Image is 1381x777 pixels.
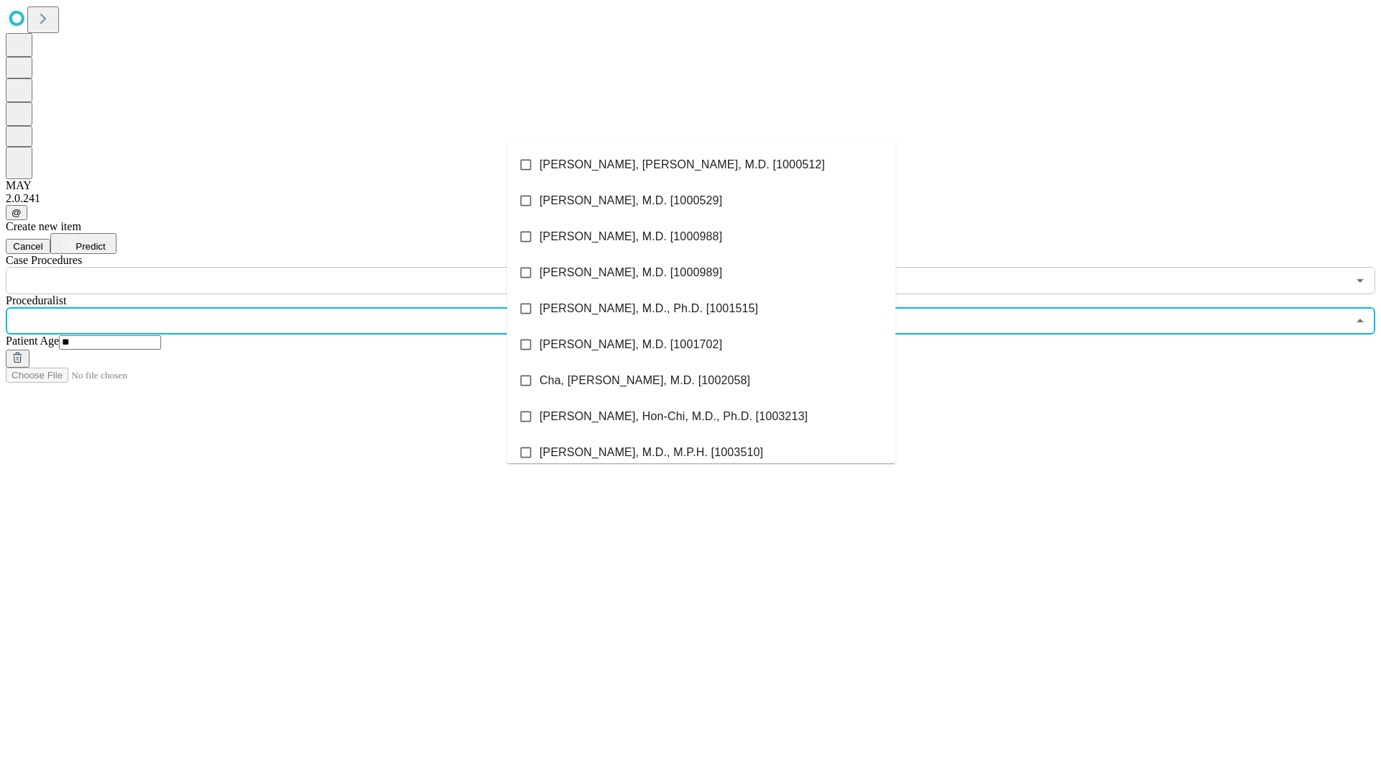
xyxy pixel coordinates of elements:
[539,156,825,173] span: [PERSON_NAME], [PERSON_NAME], M.D. [1000512]
[539,336,722,353] span: [PERSON_NAME], M.D. [1001702]
[539,372,750,389] span: Cha, [PERSON_NAME], M.D. [1002058]
[12,207,22,218] span: @
[6,254,82,266] span: Scheduled Procedure
[539,300,758,317] span: [PERSON_NAME], M.D., Ph.D. [1001515]
[6,294,66,306] span: Proceduralist
[539,408,808,425] span: [PERSON_NAME], Hon-Chi, M.D., Ph.D. [1003213]
[6,205,27,220] button: @
[6,239,50,254] button: Cancel
[539,444,763,461] span: [PERSON_NAME], M.D., M.P.H. [1003510]
[1350,271,1370,291] button: Open
[539,264,722,281] span: [PERSON_NAME], M.D. [1000989]
[6,179,1375,192] div: MAY
[13,241,43,252] span: Cancel
[539,192,722,209] span: [PERSON_NAME], M.D. [1000529]
[6,192,1375,205] div: 2.0.241
[6,335,59,347] span: Patient Age
[539,228,722,245] span: [PERSON_NAME], M.D. [1000988]
[6,220,81,232] span: Create new item
[1350,311,1370,331] button: Close
[76,241,105,252] span: Predict
[50,233,117,254] button: Predict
